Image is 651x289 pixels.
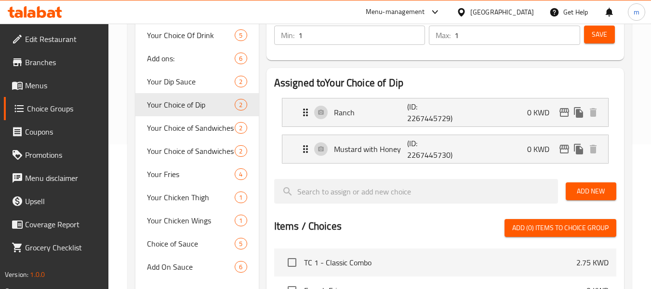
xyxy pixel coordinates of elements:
[274,219,342,234] h2: Items / Choices
[235,170,246,179] span: 4
[4,236,109,259] a: Grocery Checklist
[512,222,609,234] span: Add (0) items to choice group
[366,6,425,18] div: Menu-management
[147,53,235,64] span: Add ons:
[235,261,247,273] div: Choices
[25,80,101,91] span: Menus
[235,53,247,64] div: Choices
[25,195,101,207] span: Upsell
[4,190,109,213] a: Upsell
[135,70,258,93] div: Your Dip Sauce2
[407,101,456,124] p: (ID: 2267445729)
[5,268,28,281] span: Version:
[571,105,586,120] button: duplicate
[135,163,258,186] div: Your Fries4
[135,255,258,278] div: Add On Sauce6
[4,74,109,97] a: Menus
[282,135,608,163] div: Expand
[235,239,246,248] span: 5
[147,238,235,249] span: Choice of Sauce
[235,31,246,40] span: 5
[30,268,45,281] span: 1.0.0
[281,29,294,41] p: Min:
[235,238,247,249] div: Choices
[147,192,235,203] span: Your Chicken Thigh
[25,33,101,45] span: Edit Restaurant
[147,76,235,87] span: Your Dip Sauce
[235,100,246,110] span: 2
[135,47,258,70] div: Add ons:6
[304,257,576,268] span: TC 1 - Classic Combo
[584,26,615,43] button: Save
[147,261,235,273] span: Add On Sauce
[27,103,101,114] span: Choice Groups
[235,216,246,225] span: 1
[592,28,607,41] span: Save
[235,147,246,156] span: 2
[235,145,247,157] div: Choices
[557,142,571,156] button: edit
[25,149,101,161] span: Promotions
[436,29,451,41] p: Max:
[282,252,302,273] span: Select choice
[586,142,600,156] button: delete
[274,94,616,131] li: Expand
[557,105,571,120] button: edit
[527,107,557,118] p: 0 KWD
[147,215,235,226] span: Your Chicken Wings
[4,97,109,120] a: Choice Groups
[235,29,247,41] div: Choices
[135,186,258,209] div: Your Chicken Thigh1
[135,93,258,116] div: Your Choice of Dip2
[25,56,101,68] span: Branches
[147,122,235,134] span: Your Choice of Sandwiches
[274,179,558,204] input: search
[4,166,109,190] a: Menu disclaimer
[25,242,101,253] span: Grocery Checklist
[235,262,246,272] span: 6
[274,76,616,90] h2: Assigned to Your Choice of Dip
[235,124,246,133] span: 2
[334,107,408,118] p: Ranch
[527,143,557,155] p: 0 KWD
[235,192,247,203] div: Choices
[573,185,609,197] span: Add New
[274,131,616,167] li: Expand
[135,209,258,232] div: Your Chicken Wings1
[334,143,408,155] p: Mustard with Honey
[147,99,235,110] span: Your Choice of Dip
[235,54,246,63] span: 6
[235,168,247,180] div: Choices
[135,139,258,163] div: Your Choice of Sandwiches2
[147,145,235,157] span: Your Choice of Sandwiches
[147,168,235,180] span: Your Fries
[25,219,101,230] span: Coverage Report
[4,28,109,51] a: Edit Restaurant
[586,105,600,120] button: delete
[4,51,109,74] a: Branches
[147,29,235,41] span: Your Choice Of Drink
[25,126,101,138] span: Coupons
[634,7,639,17] span: m
[566,182,616,200] button: Add New
[470,7,534,17] div: [GEOGRAPHIC_DATA]
[4,143,109,166] a: Promotions
[25,172,101,184] span: Menu disclaimer
[235,215,247,226] div: Choices
[235,122,247,134] div: Choices
[135,232,258,255] div: Choice of Sauce5
[4,120,109,143] a: Coupons
[135,24,258,47] div: Your Choice Of Drink5
[235,77,246,86] span: 2
[282,98,608,126] div: Expand
[135,116,258,139] div: Your Choice of Sandwiches2
[235,193,246,202] span: 1
[4,213,109,236] a: Coverage Report
[505,219,616,237] button: Add (0) items to choice group
[576,257,609,268] p: 2.75 KWD
[407,138,456,161] p: (ID: 2267445730)
[571,142,586,156] button: duplicate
